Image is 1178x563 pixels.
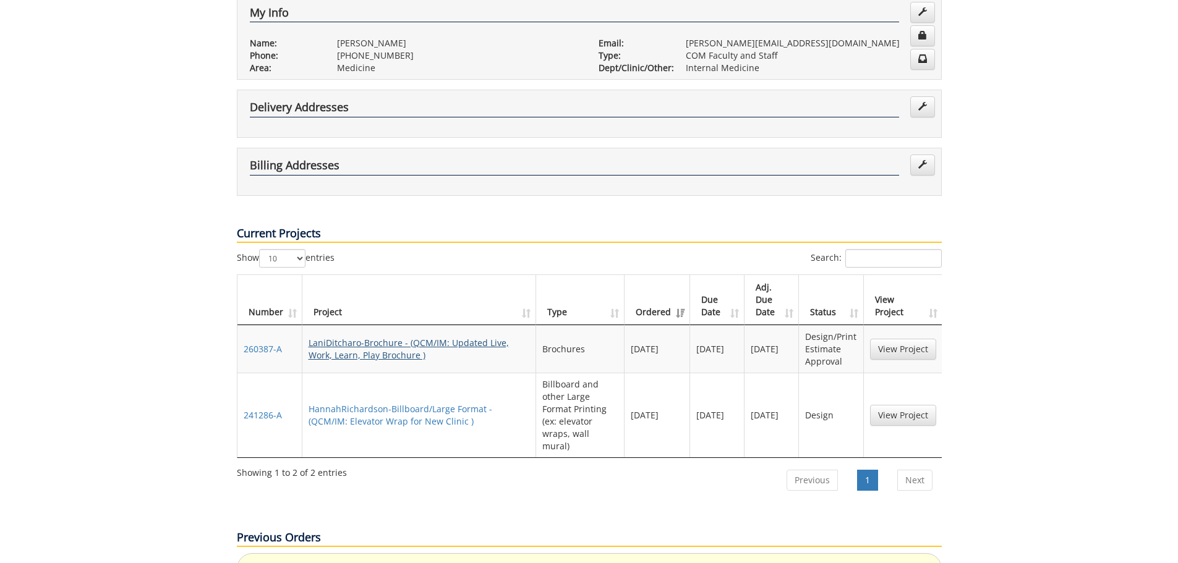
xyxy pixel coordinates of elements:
[309,337,509,361] a: LaniDitcharo-Brochure - (QCM/IM: Updated Live, Work, Learn, Play Brochure )
[625,275,690,325] th: Ordered: activate to sort column ascending
[910,155,935,176] a: Edit Addresses
[244,343,282,355] a: 260387-A
[259,249,305,268] select: Showentries
[599,49,667,62] p: Type:
[690,373,745,457] td: [DATE]
[302,275,536,325] th: Project: activate to sort column ascending
[799,275,863,325] th: Status: activate to sort column ascending
[536,275,625,325] th: Type: activate to sort column ascending
[237,530,942,547] p: Previous Orders
[237,275,302,325] th: Number: activate to sort column ascending
[811,249,942,268] label: Search:
[864,275,942,325] th: View Project: activate to sort column ascending
[536,373,625,457] td: Billboard and other Large Format Printing (ex: elevator wraps, wall mural)
[625,325,690,373] td: [DATE]
[309,403,492,427] a: HannahRichardson-Billboard/Large Format - (QCM/IM: Elevator Wrap for New Clinic )
[690,275,745,325] th: Due Date: activate to sort column ascending
[897,470,933,491] a: Next
[910,49,935,70] a: Change Communication Preferences
[686,62,929,74] p: Internal Medicine
[857,470,878,491] a: 1
[870,339,936,360] a: View Project
[237,249,335,268] label: Show entries
[250,7,899,23] h4: My Info
[250,49,318,62] p: Phone:
[337,62,580,74] p: Medicine
[745,325,799,373] td: [DATE]
[870,405,936,426] a: View Project
[536,325,625,373] td: Brochures
[745,275,799,325] th: Adj. Due Date: activate to sort column ascending
[599,37,667,49] p: Email:
[690,325,745,373] td: [DATE]
[250,159,899,176] h4: Billing Addresses
[910,2,935,23] a: Edit Info
[799,325,863,373] td: Design/Print Estimate Approval
[250,37,318,49] p: Name:
[599,62,667,74] p: Dept/Clinic/Other:
[910,96,935,117] a: Edit Addresses
[625,373,690,457] td: [DATE]
[799,373,863,457] td: Design
[745,373,799,457] td: [DATE]
[337,49,580,62] p: [PHONE_NUMBER]
[845,249,942,268] input: Search:
[250,101,899,117] h4: Delivery Addresses
[337,37,580,49] p: [PERSON_NAME]
[686,37,929,49] p: [PERSON_NAME][EMAIL_ADDRESS][DOMAIN_NAME]
[910,25,935,46] a: Change Password
[244,409,282,421] a: 241286-A
[787,470,838,491] a: Previous
[237,462,347,479] div: Showing 1 to 2 of 2 entries
[237,226,942,243] p: Current Projects
[250,62,318,74] p: Area:
[686,49,929,62] p: COM Faculty and Staff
